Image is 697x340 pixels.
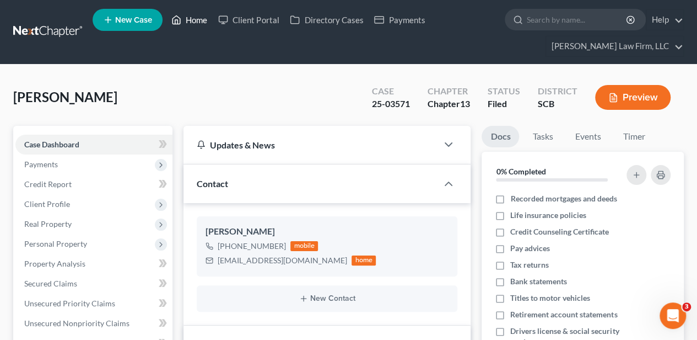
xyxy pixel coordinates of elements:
[15,314,172,333] a: Unsecured Nonpriority Claims
[24,259,85,268] span: Property Analysis
[566,126,609,147] a: Events
[15,254,172,274] a: Property Analysis
[460,98,470,109] span: 13
[428,85,470,98] div: Chapter
[510,243,550,254] span: Pay advices
[24,160,58,169] span: Payments
[115,16,152,24] span: New Case
[510,259,549,270] span: Tax returns
[15,294,172,314] a: Unsecured Priority Claims
[24,199,70,209] span: Client Profile
[546,36,683,56] a: [PERSON_NAME] Law Firm, LLC
[197,139,424,151] div: Updates & News
[24,299,115,308] span: Unsecured Priority Claims
[24,318,129,328] span: Unsecured Nonpriority Claims
[352,256,376,265] div: home
[510,193,617,204] span: Recorded mortgages and deeds
[682,302,691,311] span: 3
[369,10,430,30] a: Payments
[482,126,519,147] a: Docs
[15,135,172,155] a: Case Dashboard
[428,98,470,110] div: Chapter
[527,9,628,30] input: Search by name...
[488,98,520,110] div: Filed
[510,276,567,287] span: Bank statements
[538,85,577,98] div: District
[284,10,369,30] a: Directory Cases
[614,126,653,147] a: Timer
[24,219,72,229] span: Real Property
[15,174,172,194] a: Credit Report
[488,85,520,98] div: Status
[510,226,609,237] span: Credit Counseling Certificate
[24,179,72,189] span: Credit Report
[218,241,286,252] div: [PHONE_NUMBER]
[595,85,671,110] button: Preview
[13,89,117,105] span: [PERSON_NAME]
[523,126,561,147] a: Tasks
[510,293,590,304] span: Titles to motor vehicles
[290,241,318,251] div: mobile
[24,239,87,248] span: Personal Property
[510,210,586,221] span: Life insurance policies
[372,98,410,110] div: 25-03571
[218,255,347,266] div: [EMAIL_ADDRESS][DOMAIN_NAME]
[538,98,577,110] div: SCB
[15,274,172,294] a: Secured Claims
[206,294,449,303] button: New Contact
[213,10,284,30] a: Client Portal
[510,309,617,320] span: Retirement account statements
[24,140,79,149] span: Case Dashboard
[496,167,545,176] strong: 0% Completed
[197,178,228,189] span: Contact
[660,302,686,329] iframe: Intercom live chat
[372,85,410,98] div: Case
[206,225,449,238] div: [PERSON_NAME]
[166,10,213,30] a: Home
[24,279,77,288] span: Secured Claims
[646,10,683,30] a: Help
